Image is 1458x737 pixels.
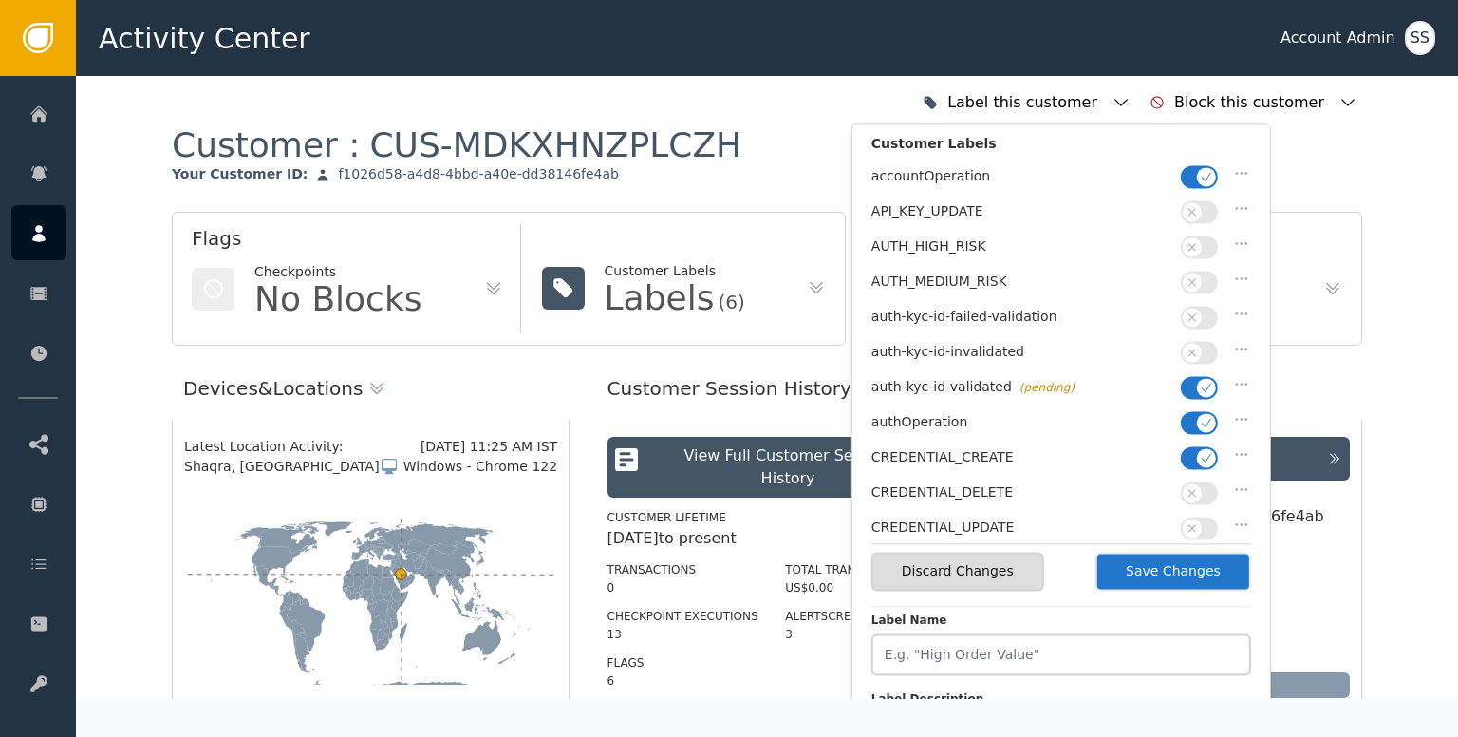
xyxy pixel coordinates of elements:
[172,123,741,166] div: Customer :
[192,224,503,262] div: Flags
[785,626,953,643] div: 3
[871,482,1171,502] div: CREDENTIAL_DELETE
[718,293,744,312] div: (6)
[871,633,1251,675] input: E.g. "High Order Value"
[607,527,954,550] div: [DATE] to present
[254,262,422,282] div: Checkpoints
[607,563,697,576] label: Transactions
[1174,91,1329,114] div: Block this customer
[871,307,1171,327] div: auth-kyc-id-failed-validation
[1405,21,1435,55] button: SS
[183,374,363,403] div: Devices & Locations
[871,201,1171,221] div: API_KEY_UPDATE
[1095,552,1251,591] button: Save Changes
[607,672,758,690] div: 6
[871,134,1251,163] div: Customer Labels
[99,17,310,60] span: Activity Center
[607,656,645,670] label: Flags
[403,457,558,477] div: Windows - Chrome 122
[871,447,1171,467] div: CREDENTIAL_CREATE
[871,166,1171,186] div: accountOperation
[184,437,421,457] div: Latest Location Activity:
[947,91,1102,114] div: Label this customer
[607,511,726,524] label: Customer Lifetime
[607,374,851,403] div: Customer Session History
[254,282,422,316] div: No Blocks
[172,166,308,183] div: Your Customer ID :
[871,690,1251,712] label: Label Description
[1145,82,1362,123] button: Block this customer
[785,563,953,576] label: Total Transactions Value
[655,444,922,490] div: View Full Customer Session History
[785,579,953,596] div: US$0.00
[871,552,1044,591] button: Discard Changes
[871,272,1171,292] div: AUTH_MEDIUM_RISK
[785,610,881,623] label: Alerts Created
[369,123,741,166] div: CUS-MDKXHNZPLCZH
[871,612,1251,633] label: Label Name
[871,342,1171,362] div: auth-kyc-id-invalidated
[605,281,715,315] div: Labels
[871,518,1171,538] div: CREDENTIAL_UPDATE
[1019,381,1075,394] span: (pending)
[607,579,758,596] div: 0
[1280,27,1395,49] div: Account Admin
[607,437,954,498] button: View Full Customer Session History
[607,626,758,643] div: 13
[338,166,619,183] div: f1026d58-a4d8-4bbd-a40e-dd38146fe4ab
[918,82,1135,123] button: Label this customer
[871,236,1171,256] div: AUTH_HIGH_RISK
[871,412,1171,432] div: authOperation
[421,437,557,457] div: [DATE] 11:25 AM IST
[605,261,745,281] div: Customer Labels
[607,610,758,623] label: Checkpoint Executions
[184,457,380,477] span: Shaqra, [GEOGRAPHIC_DATA]
[871,377,1171,397] div: auth-kyc-id-validated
